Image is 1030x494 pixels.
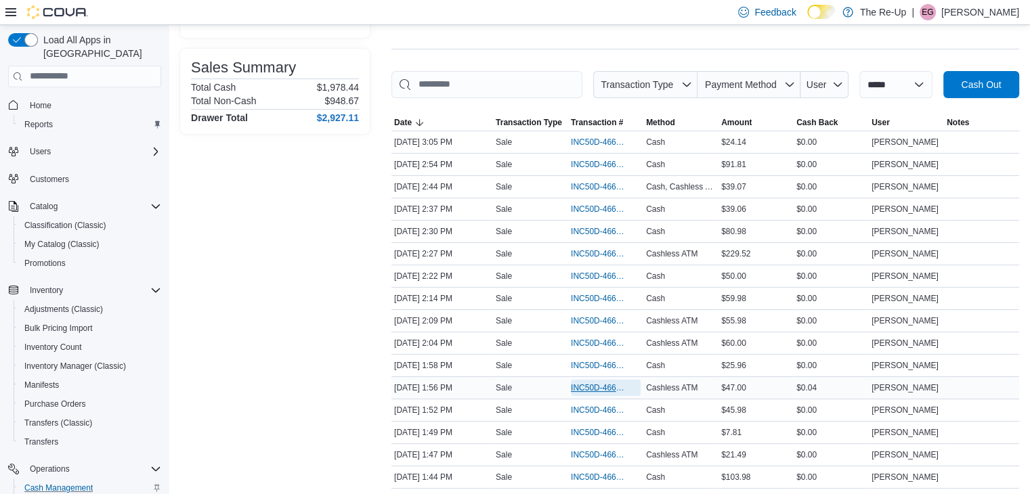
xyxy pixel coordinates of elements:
span: $55.98 [721,315,746,326]
span: Transaction Type [496,117,562,128]
span: $24.14 [721,137,746,148]
p: Sale [496,338,512,349]
div: [DATE] 2:04 PM [391,335,493,351]
span: Promotions [19,255,161,271]
span: Bulk Pricing Import [19,320,161,336]
span: Users [30,146,51,157]
span: INC50D-466026 [571,315,627,326]
span: Customers [30,174,69,185]
span: [PERSON_NAME] [872,382,939,393]
span: Promotions [24,258,66,269]
span: Cashless ATM [646,449,698,460]
span: Cash [646,204,665,215]
div: [DATE] 1:58 PM [391,357,493,374]
a: Inventory Manager (Classic) [19,358,131,374]
span: Cash [646,137,665,148]
span: $21.49 [721,449,746,460]
a: Reports [19,116,58,133]
span: Method [646,117,675,128]
div: [DATE] 2:14 PM [391,290,493,307]
span: INC50D-466034 [571,271,627,282]
p: Sale [496,226,512,237]
div: [DATE] 2:44 PM [391,179,493,195]
p: Sale [496,204,512,215]
button: Inventory Count [14,338,167,357]
button: Cash Back [794,114,869,131]
button: INC50D-466029 [571,290,641,307]
div: [DATE] 1:52 PM [391,402,493,418]
span: Inventory [24,282,161,298]
button: Inventory Manager (Classic) [14,357,167,376]
a: Promotions [19,255,71,271]
span: INC50D-466019 [571,360,627,371]
span: Reports [19,116,161,133]
button: Classification (Classic) [14,216,167,235]
span: [PERSON_NAME] [872,405,939,416]
div: [DATE] 1:47 PM [391,447,493,463]
div: $0.00 [794,223,869,240]
span: [PERSON_NAME] [872,137,939,148]
span: $91.81 [721,159,746,170]
span: $39.06 [721,204,746,215]
div: $0.00 [794,447,869,463]
a: Manifests [19,377,64,393]
span: Cashless ATM [646,315,698,326]
span: INC50D-466029 [571,293,627,304]
input: This is a search bar. As you type, the results lower in the page will automatically filter. [391,71,582,98]
span: [PERSON_NAME] [872,472,939,482]
p: Sale [496,293,512,304]
button: Transaction # [568,114,643,131]
span: $25.96 [721,360,746,371]
button: Method [643,114,718,131]
button: INC50D-466043 [571,201,641,217]
span: Cash Management [24,482,93,493]
span: Cash [646,472,665,482]
p: Sale [496,472,512,482]
button: My Catalog (Classic) [14,235,167,254]
a: Inventory Count [19,339,87,355]
div: [DATE] 2:54 PM [391,156,493,173]
div: $0.00 [794,335,869,351]
span: [PERSON_NAME] [872,271,939,282]
span: Notes [947,117,969,128]
span: $59.98 [721,293,746,304]
div: $0.00 [794,156,869,173]
span: [PERSON_NAME] [872,315,939,326]
p: Sale [496,315,512,326]
span: Cash [646,293,665,304]
button: Customers [3,169,167,189]
button: Transfers [14,432,167,451]
span: INC50D-466062 [571,137,627,148]
a: Customers [24,171,74,187]
span: [PERSON_NAME] [872,159,939,170]
span: [PERSON_NAME] [872,181,939,192]
span: My Catalog (Classic) [19,236,161,252]
input: Dark Mode [807,5,836,19]
div: $0.00 [794,424,869,441]
button: Transaction Type [493,114,568,131]
p: [PERSON_NAME] [941,4,1019,20]
span: Load All Apps in [GEOGRAPHIC_DATA] [38,33,161,60]
span: Dark Mode [807,19,808,20]
span: INC50D-466023 [571,338,627,349]
button: INC50D-466008 [571,447,641,463]
span: User [807,79,827,90]
span: $103.98 [721,472,750,482]
span: Transfers (Classic) [24,418,92,428]
button: INC50D-466026 [571,313,641,329]
span: Cash [646,360,665,371]
button: Operations [24,461,75,477]
button: INC50D-466039 [571,223,641,240]
span: INC50D-466008 [571,449,627,460]
p: Sale [496,159,512,170]
span: Bulk Pricing Import [24,323,93,334]
button: Amount [718,114,794,131]
span: My Catalog (Classic) [24,239,100,250]
button: Manifests [14,376,167,395]
span: Transfers (Classic) [19,415,161,431]
span: User [872,117,890,128]
span: Operations [30,464,70,474]
span: Cash Out [961,78,1001,91]
span: Transaction Type [601,79,673,90]
button: Operations [3,459,167,478]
